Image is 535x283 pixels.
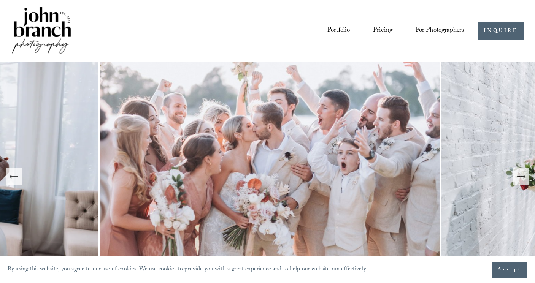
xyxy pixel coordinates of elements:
[492,262,527,278] button: Accept
[373,24,392,38] a: Pricing
[327,24,350,38] a: Portfolio
[416,24,464,38] a: folder dropdown
[8,264,367,276] p: By using this website, you agree to our use of cookies. We use cookies to provide you with a grea...
[6,168,22,185] button: Previous Slide
[513,168,529,185] button: Next Slide
[11,5,72,57] img: John Branch IV Photography
[416,24,464,37] span: For Photographers
[498,266,522,274] span: Accept
[478,22,524,40] a: INQUIRE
